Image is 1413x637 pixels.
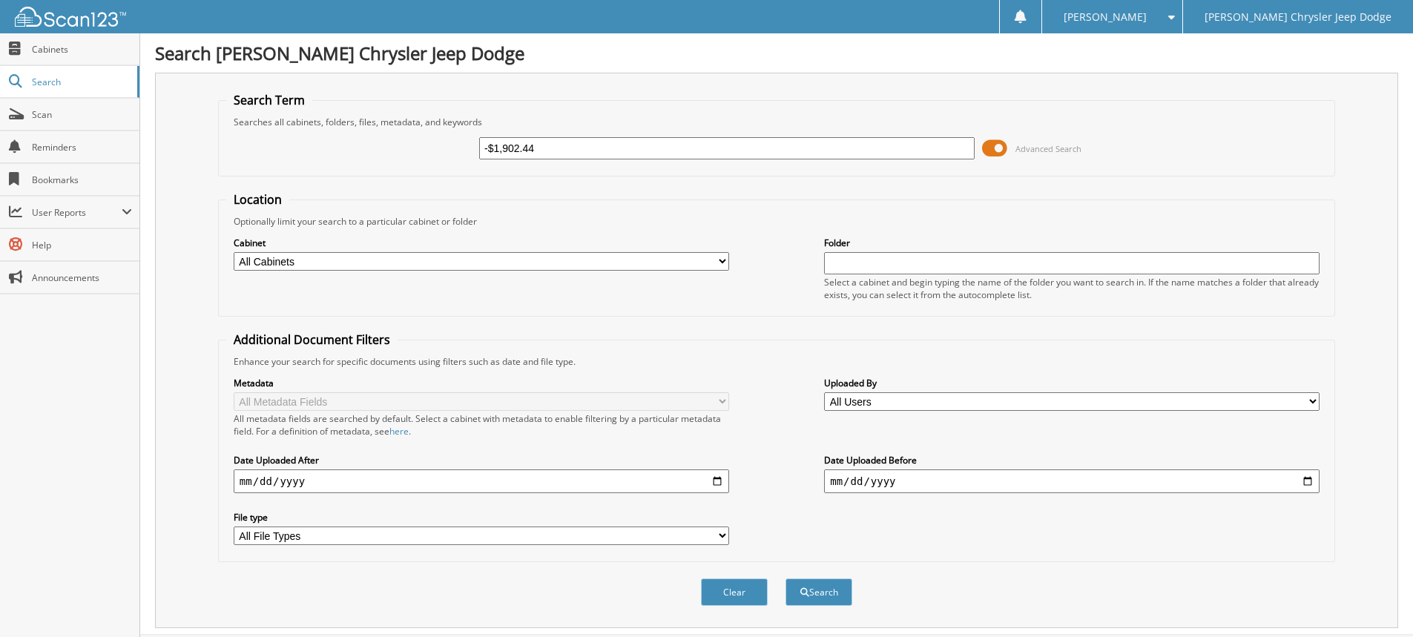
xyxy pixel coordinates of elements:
[226,116,1327,128] div: Searches all cabinets, folders, files, metadata, and keywords
[824,377,1320,389] label: Uploaded By
[824,276,1320,301] div: Select a cabinet and begin typing the name of the folder you want to search in. If the name match...
[234,377,729,389] label: Metadata
[32,76,130,88] span: Search
[32,271,132,284] span: Announcements
[234,412,729,438] div: All metadata fields are searched by default. Select a cabinet with metadata to enable filtering b...
[234,469,729,493] input: start
[226,355,1327,368] div: Enhance your search for specific documents using filters such as date and file type.
[824,454,1320,466] label: Date Uploaded Before
[15,7,126,27] img: scan123-logo-white.svg
[234,511,729,524] label: File type
[226,215,1327,228] div: Optionally limit your search to a particular cabinet or folder
[1205,13,1391,22] span: [PERSON_NAME] Chrysler Jeep Dodge
[32,108,132,121] span: Scan
[155,41,1398,65] h1: Search [PERSON_NAME] Chrysler Jeep Dodge
[1339,566,1413,637] iframe: Chat Widget
[785,578,852,606] button: Search
[32,206,122,219] span: User Reports
[234,454,729,466] label: Date Uploaded After
[32,43,132,56] span: Cabinets
[1064,13,1147,22] span: [PERSON_NAME]
[389,425,409,438] a: here
[226,331,398,348] legend: Additional Document Filters
[824,469,1320,493] input: end
[234,237,729,249] label: Cabinet
[32,239,132,251] span: Help
[1015,143,1081,154] span: Advanced Search
[824,237,1320,249] label: Folder
[701,578,768,606] button: Clear
[226,92,312,108] legend: Search Term
[32,174,132,186] span: Bookmarks
[32,141,132,154] span: Reminders
[226,191,289,208] legend: Location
